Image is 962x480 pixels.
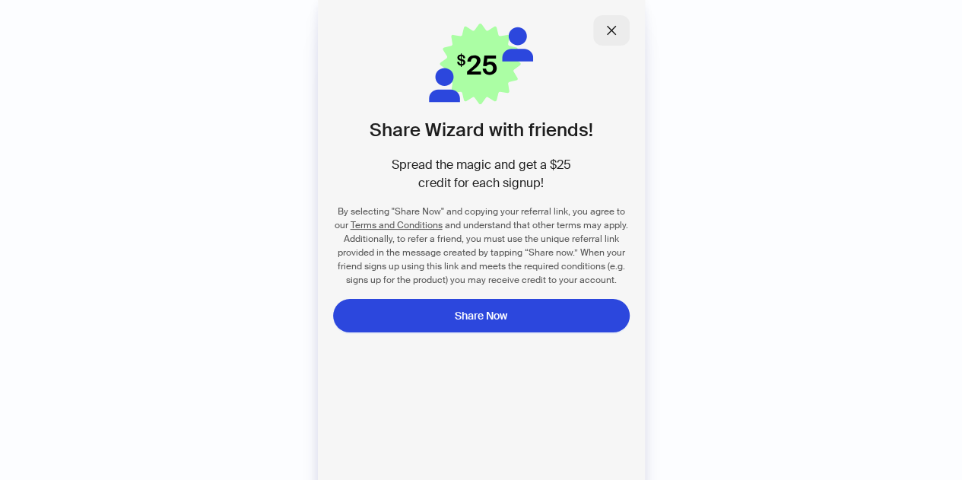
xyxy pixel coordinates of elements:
[351,219,443,231] a: Terms and Conditions
[605,24,618,37] span: close
[593,15,630,46] button: close
[333,156,630,192] div: Spread the magic and get a $25 credit for each signup!
[333,116,630,144] h1: Share Wizard with friends!
[333,205,630,287] div: By selecting "Share Now" and copying your referral link, you agree to our and understand that oth...
[333,299,630,332] button: Share Now
[455,309,507,323] span: Share Now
